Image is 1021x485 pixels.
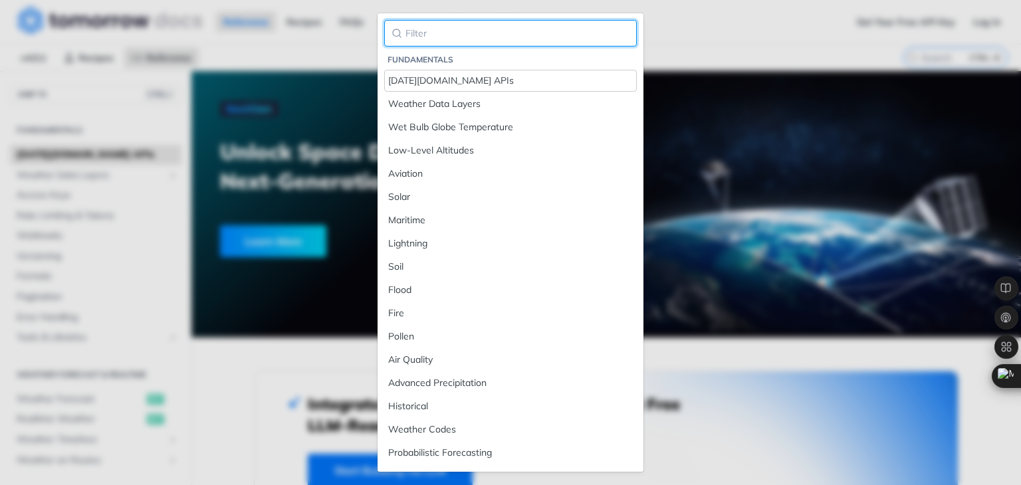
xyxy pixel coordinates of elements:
a: Weather Data Layers [384,93,637,115]
div: Lightning [388,237,633,250]
a: Solar [384,186,637,208]
div: Core [388,469,633,483]
div: Low-Level Altitudes [388,144,633,157]
a: Probabilistic Forecasting [384,442,637,464]
a: Wet Bulb Globe Temperature [384,116,637,138]
div: Flood [388,283,633,297]
a: Pollen [384,326,637,347]
a: Air Quality [384,349,637,371]
div: Soil [388,260,633,274]
a: Maritime [384,209,637,231]
div: Weather Codes [388,423,633,436]
div: Air Quality [388,353,633,367]
a: Advanced Precipitation [384,372,637,394]
div: Solar [388,190,633,204]
a: Low-Level Altitudes [384,140,637,161]
div: Historical [388,399,633,413]
a: Soil [384,256,637,278]
div: Aviation [388,167,633,181]
a: Aviation [384,163,637,185]
a: Fire [384,302,637,324]
div: Maritime [388,213,633,227]
a: Flood [384,279,637,301]
div: Pollen [388,330,633,343]
a: [DATE][DOMAIN_NAME] APIs [384,70,637,92]
input: Filter [384,20,637,47]
div: [DATE][DOMAIN_NAME] APIs [388,74,633,88]
div: Probabilistic Forecasting [388,446,633,460]
a: Lightning [384,233,637,254]
div: Wet Bulb Globe Temperature [388,120,633,134]
div: Fire [388,306,633,320]
a: Historical [384,395,637,417]
li: Fundamentals [388,53,637,66]
a: Weather Codes [384,419,637,440]
div: Advanced Precipitation [388,376,633,390]
div: Weather Data Layers [388,97,633,111]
